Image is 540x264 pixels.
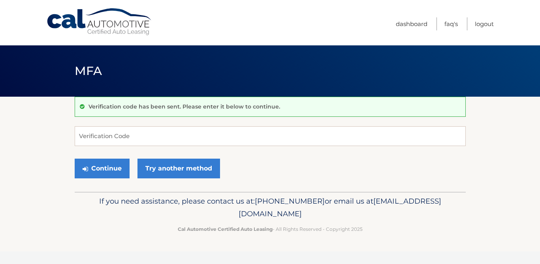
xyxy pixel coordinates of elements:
[396,17,427,30] a: Dashboard
[75,126,466,146] input: Verification Code
[80,225,461,233] p: - All Rights Reserved - Copyright 2025
[46,8,153,36] a: Cal Automotive
[178,226,273,232] strong: Cal Automotive Certified Auto Leasing
[137,159,220,178] a: Try another method
[475,17,494,30] a: Logout
[75,159,130,178] button: Continue
[75,64,102,78] span: MFA
[255,197,325,206] span: [PHONE_NUMBER]
[239,197,441,218] span: [EMAIL_ADDRESS][DOMAIN_NAME]
[80,195,461,220] p: If you need assistance, please contact us at: or email us at
[88,103,280,110] p: Verification code has been sent. Please enter it below to continue.
[444,17,458,30] a: FAQ's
